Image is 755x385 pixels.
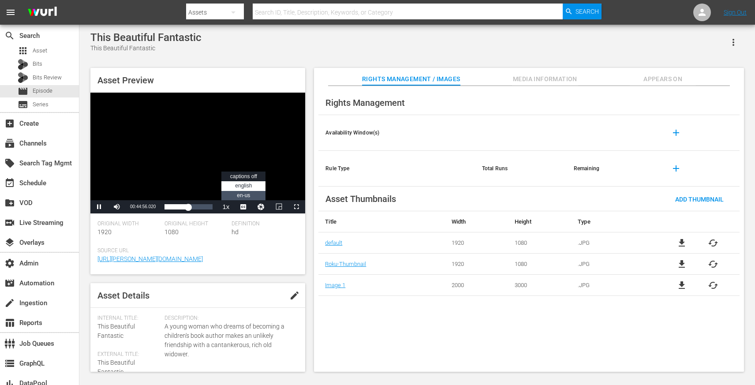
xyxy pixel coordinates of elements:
[18,59,28,70] div: Bits
[445,211,508,232] th: Width
[508,275,571,296] td: 3000
[318,115,475,151] th: Availability Window(s)
[33,46,47,55] span: Asset
[708,259,718,269] button: cached
[563,4,602,19] button: Search
[232,228,239,235] span: hd
[18,72,28,83] div: Bits Review
[362,74,460,85] span: Rights Management / Images
[164,315,294,322] span: Description:
[4,138,15,149] span: Channels
[4,258,15,269] span: Admin
[571,275,655,296] td: .JPG
[567,151,658,187] th: Remaining
[33,60,42,68] span: Bits
[252,200,270,213] button: Jump To Time
[18,45,28,56] span: Asset
[232,221,294,228] span: Definition
[318,211,445,232] th: Title
[18,86,28,97] span: Episode
[325,239,342,246] a: default
[97,290,150,301] span: Asset Details
[708,238,718,248] button: cached
[665,158,687,179] button: add
[475,151,567,187] th: Total Runs
[18,99,28,110] span: Series
[677,259,687,269] a: file_download
[4,30,15,41] span: Search
[284,285,305,306] button: edit
[671,163,681,174] span: add
[4,198,15,208] span: VOD
[97,351,160,358] span: External Title:
[571,232,655,254] td: .JPG
[217,200,235,213] button: Playback Rate
[288,200,305,213] button: Fullscreen
[90,31,202,44] div: This Beautiful Fantastic
[108,200,126,213] button: Mute
[708,280,718,291] button: cached
[164,221,227,228] span: Original Height
[318,151,475,187] th: Rule Type
[97,247,294,254] span: Source Url
[270,200,288,213] button: Picture-in-Picture
[445,275,508,296] td: 2000
[325,97,405,108] span: Rights Management
[4,158,15,168] span: Search Tag Mgmt
[508,211,571,232] th: Height
[4,278,15,288] span: Automation
[445,254,508,275] td: 1920
[164,228,179,235] span: 1080
[97,323,135,339] span: This Beautiful Fantastic
[33,100,49,109] span: Series
[164,204,213,209] div: Progress Bar
[325,282,345,288] a: Image 1
[235,183,252,189] span: english
[325,194,396,204] span: Asset Thumbnails
[325,261,366,267] a: Roku-Thumbnail
[235,200,252,213] button: Captions
[677,238,687,248] a: file_download
[668,196,731,203] span: Add Thumbnail
[97,255,203,262] a: [URL][PERSON_NAME][DOMAIN_NAME]
[576,4,599,19] span: Search
[4,118,15,129] span: Create
[4,217,15,228] span: Live Streaming
[97,221,160,228] span: Original Width
[4,237,15,248] span: Overlays
[97,228,112,235] span: 1920
[668,191,731,207] button: Add Thumbnail
[164,322,294,359] span: A young woman who dreams of becoming a children's book author makes an unlikely friendship with a...
[571,211,655,232] th: Type
[508,232,571,254] td: 1080
[4,298,15,308] span: Ingestion
[21,2,64,23] img: ans4CAIJ8jUAAAAAAAAAAAAAAAAAAAAAAAAgQb4GAAAAAAAAAAAAAAAAAAAAAAAAJMjXAAAAAAAAAAAAAAAAAAAAAAAAgAT5G...
[5,7,16,18] span: menu
[97,315,160,322] span: Internal Title:
[90,93,305,213] div: Video Player
[33,86,52,95] span: Episode
[4,338,15,349] span: Job Queues
[445,232,508,254] td: 1920
[237,192,250,198] span: en-us
[4,178,15,188] span: Schedule
[33,73,62,82] span: Bits Review
[289,290,300,301] span: edit
[724,9,747,16] a: Sign Out
[97,75,154,86] span: Asset Preview
[4,358,15,369] span: GraphQL
[671,127,681,138] span: add
[665,122,687,143] button: add
[508,254,571,275] td: 1080
[571,254,655,275] td: .JPG
[130,204,156,209] span: 00:44:56.020
[512,74,578,85] span: Media Information
[677,280,687,291] a: file_download
[630,74,696,85] span: Appears On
